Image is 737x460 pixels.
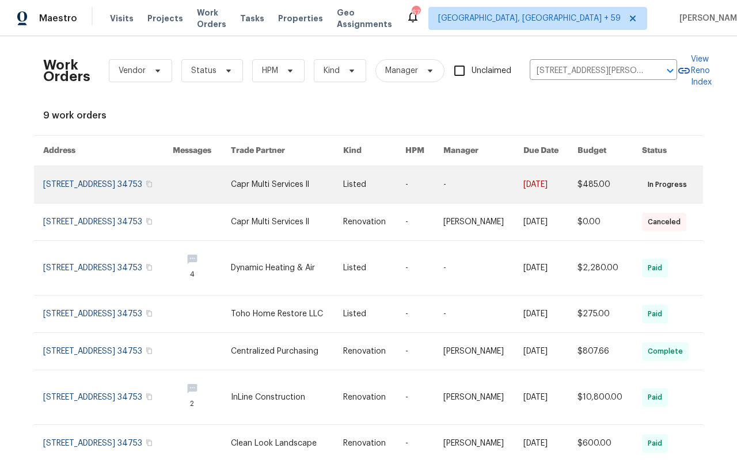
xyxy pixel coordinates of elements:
[396,166,434,204] td: -
[222,241,334,296] td: Dynamic Heating & Air
[396,204,434,241] td: -
[396,296,434,333] td: -
[334,296,396,333] td: Listed
[324,65,340,76] span: Kind
[633,136,703,166] th: Status
[222,166,334,204] td: Capr Multi Services ll
[530,62,645,80] input: Enter in an address
[662,63,678,79] button: Open
[197,7,226,30] span: Work Orders
[514,136,568,166] th: Due Date
[434,241,514,296] td: -
[222,204,334,241] td: Capr Multi Services ll
[191,65,216,76] span: Status
[472,65,511,77] span: Unclaimed
[144,216,154,227] button: Copy Address
[334,241,396,296] td: Listed
[144,179,154,189] button: Copy Address
[434,136,514,166] th: Manager
[438,13,621,24] span: [GEOGRAPHIC_DATA], [GEOGRAPHIC_DATA] + 59
[396,241,434,296] td: -
[434,204,514,241] td: [PERSON_NAME]
[396,370,434,425] td: -
[334,166,396,204] td: Listed
[568,136,633,166] th: Budget
[222,370,334,425] td: InLine Construction
[334,370,396,425] td: Renovation
[334,333,396,370] td: Renovation
[144,438,154,448] button: Copy Address
[434,370,514,425] td: [PERSON_NAME]
[334,204,396,241] td: Renovation
[144,262,154,273] button: Copy Address
[144,346,154,356] button: Copy Address
[43,110,694,121] div: 9 work orders
[39,13,77,24] span: Maestro
[434,166,514,204] td: -
[222,136,334,166] th: Trade Partner
[278,13,323,24] span: Properties
[119,65,146,76] span: Vendor
[677,53,712,88] a: View Reno Index
[164,136,222,166] th: Messages
[396,333,434,370] td: -
[262,65,278,76] span: HPM
[434,296,514,333] td: -
[144,308,154,319] button: Copy Address
[144,392,154,402] button: Copy Address
[385,65,418,76] span: Manager
[43,59,90,82] h2: Work Orders
[222,333,334,370] td: Centralized Purchasing
[334,136,396,166] th: Kind
[412,7,420,18] div: 674
[222,296,334,333] td: Toho Home Restore LLC
[396,136,434,166] th: HPM
[434,333,514,370] td: [PERSON_NAME]
[34,136,164,166] th: Address
[110,13,134,24] span: Visits
[240,14,264,22] span: Tasks
[147,13,183,24] span: Projects
[337,7,392,30] span: Geo Assignments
